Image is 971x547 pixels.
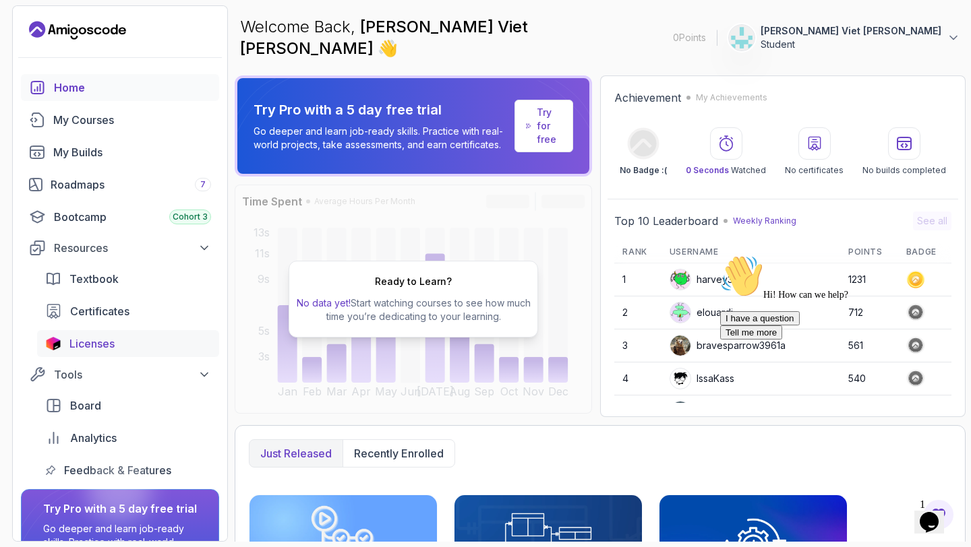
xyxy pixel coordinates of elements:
[249,440,343,467] button: Just released
[614,362,661,395] td: 4
[670,335,690,356] img: user profile image
[785,165,844,176] p: No certificates
[21,171,219,198] a: roadmaps
[53,144,211,160] div: My Builds
[761,38,941,51] p: Student
[614,296,661,329] td: 2
[728,24,960,51] button: user profile image[PERSON_NAME] Viet [PERSON_NAME]Student
[260,445,332,461] p: Just released
[254,100,509,119] p: Try Pro with a 5 day free trial
[21,106,219,133] a: courses
[5,40,134,51] span: Hi! How can we help?
[5,76,67,90] button: Tell me more
[614,213,718,229] h2: Top 10 Leaderboard
[733,216,796,226] p: Weekly Ranking
[670,302,733,323] div: elouardi
[673,31,706,44] p: 0 Points
[37,457,219,484] a: feedback
[670,368,690,389] img: user profile image
[53,112,211,128] div: My Courses
[64,462,171,478] span: Feedback & Features
[670,401,746,422] div: Apply5489
[37,265,219,292] a: textbook
[715,249,958,486] iframe: chat widget
[670,335,786,356] div: bravesparrow3961a
[354,445,444,461] p: Recently enrolled
[54,240,211,256] div: Resources
[898,241,951,263] th: Badge
[21,74,219,101] a: home
[670,269,738,290] div: harvey33
[21,203,219,230] a: bootcamp
[54,79,211,96] div: Home
[240,17,528,58] span: [PERSON_NAME] Viet [PERSON_NAME]
[254,125,509,152] p: Go deeper and learn job-ready skills. Practice with real-world projects, take assessments, and ea...
[200,179,206,190] span: 7
[21,139,219,166] a: builds
[240,16,662,59] p: Welcome Back,
[913,212,951,230] button: See all
[514,100,573,152] a: Try for free
[69,335,115,352] span: Licenses
[45,337,61,350] img: jetbrains icon
[37,424,219,451] a: analytics
[375,275,452,288] h2: Ready to Learn?
[343,440,454,467] button: Recently enrolled
[670,302,690,323] img: default monster avatar
[69,271,119,287] span: Textbook
[37,392,219,419] a: board
[21,362,219,387] button: Tools
[5,5,248,90] div: 👋Hi! How can we help?I have a questionTell me more
[37,330,219,357] a: licenses
[295,296,532,323] p: Start watching courses to see how much time you’re dedicating to your learning.
[686,165,766,176] p: Watched
[537,106,562,146] a: Try for free
[862,165,946,176] p: No builds completed
[173,212,208,222] span: Cohort 3
[696,92,767,103] p: My Achievements
[70,397,101,414] span: Board
[729,25,755,51] img: user profile image
[614,395,661,428] td: 5
[761,24,941,38] p: [PERSON_NAME] Viet [PERSON_NAME]
[914,493,958,534] iframe: chat widget
[840,241,898,263] th: Points
[54,366,211,383] div: Tools
[614,263,661,296] td: 1
[670,368,734,389] div: IssaKass
[670,401,690,422] img: user profile image
[614,241,661,263] th: Rank
[70,430,117,446] span: Analytics
[620,165,667,176] p: No Badge :(
[614,329,661,362] td: 3
[297,297,351,309] span: No data yet!
[29,20,126,41] a: Landing page
[51,176,211,193] div: Roadmaps
[54,209,211,225] div: Bootcamp
[378,38,398,59] span: 👋
[670,269,690,290] img: default monster avatar
[5,5,49,49] img: :wave:
[686,165,729,175] span: 0 Seconds
[5,62,85,76] button: I have a question
[614,90,681,106] h2: Achievement
[37,298,219,325] a: certificates
[661,241,840,263] th: Username
[70,303,129,319] span: Certificates
[21,236,219,260] button: Resources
